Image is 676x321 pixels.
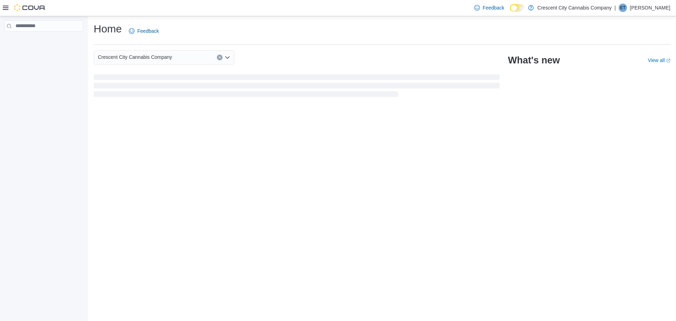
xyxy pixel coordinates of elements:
[225,55,230,60] button: Open list of options
[537,4,612,12] p: Crescent City Cannabis Company
[94,22,122,36] h1: Home
[14,4,46,11] img: Cova
[510,4,525,12] input: Dark Mode
[666,58,670,63] svg: External link
[620,4,625,12] span: ET
[471,1,507,15] a: Feedback
[137,27,159,35] span: Feedback
[483,4,504,11] span: Feedback
[4,33,83,50] nav: Complex example
[648,57,670,63] a: View allExternal link
[508,55,560,66] h2: What's new
[126,24,162,38] a: Feedback
[619,4,627,12] div: Eric Taylor
[217,55,223,60] button: Clear input
[614,4,616,12] p: |
[98,53,172,61] span: Crescent City Cannabis Company
[630,4,670,12] p: [PERSON_NAME]
[94,76,500,98] span: Loading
